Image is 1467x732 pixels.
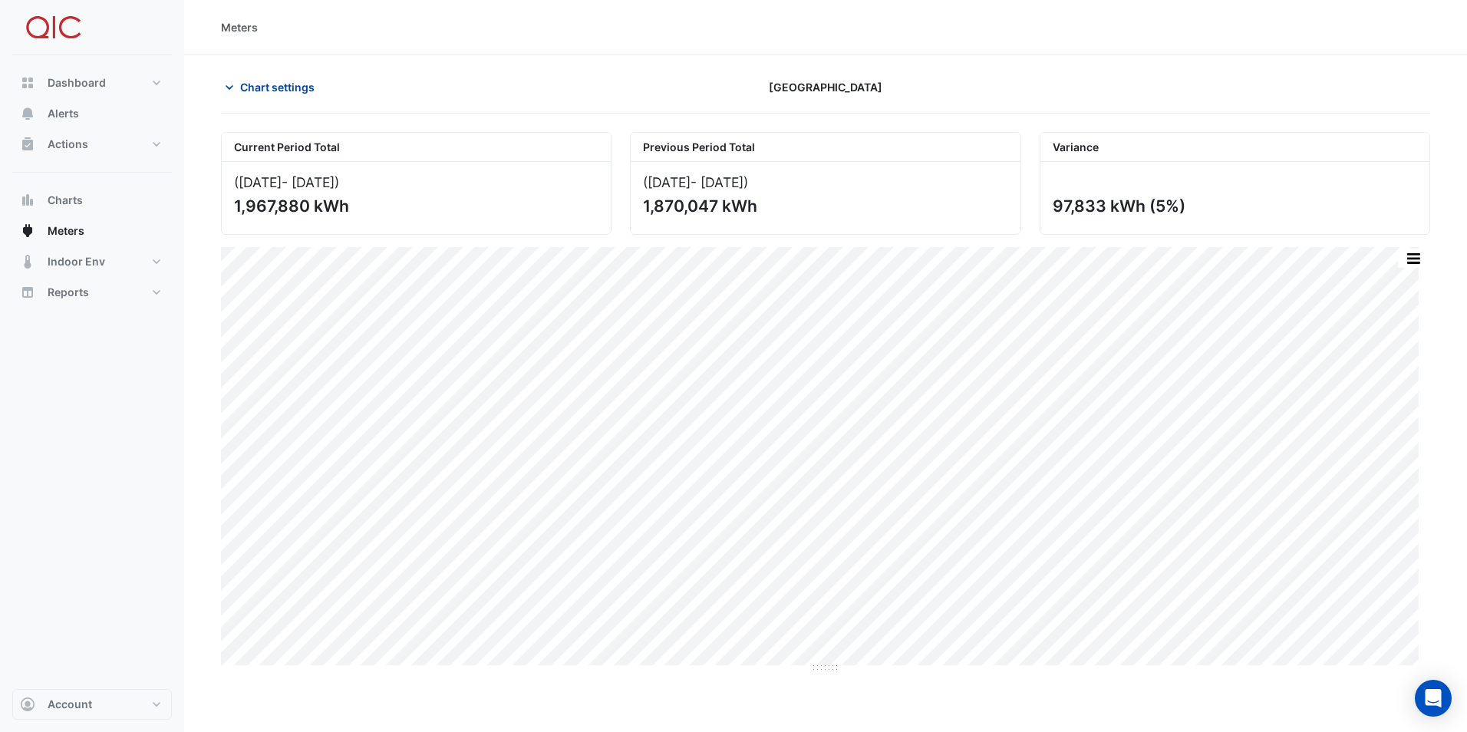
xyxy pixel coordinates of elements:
span: - [DATE] [282,174,335,190]
div: ([DATE] ) [643,174,1007,190]
span: Chart settings [240,79,315,95]
button: Dashboard [12,68,172,98]
button: Meters [12,216,172,246]
app-icon: Dashboard [20,75,35,91]
div: Open Intercom Messenger [1415,680,1452,717]
div: 1,870,047 kWh [643,196,1004,216]
div: Variance [1040,133,1429,162]
div: 1,967,880 kWh [234,196,595,216]
app-icon: Meters [20,223,35,239]
button: Indoor Env [12,246,172,277]
app-icon: Indoor Env [20,254,35,269]
button: Chart settings [221,74,325,101]
button: Account [12,689,172,720]
span: Actions [48,137,88,152]
span: Account [48,697,92,712]
span: Alerts [48,106,79,121]
span: Dashboard [48,75,106,91]
span: Meters [48,223,84,239]
app-icon: Charts [20,193,35,208]
img: Company Logo [18,12,87,43]
span: [GEOGRAPHIC_DATA] [769,79,882,95]
span: - [DATE] [691,174,743,190]
button: Actions [12,129,172,160]
div: Current Period Total [222,133,611,162]
span: Charts [48,193,83,208]
button: More Options [1398,249,1429,268]
app-icon: Actions [20,137,35,152]
div: Meters [221,19,258,35]
app-icon: Alerts [20,106,35,121]
div: Previous Period Total [631,133,1020,162]
div: ([DATE] ) [234,174,598,190]
button: Charts [12,185,172,216]
span: Reports [48,285,89,300]
app-icon: Reports [20,285,35,300]
span: Indoor Env [48,254,105,269]
button: Reports [12,277,172,308]
div: 97,833 kWh (5%) [1053,196,1414,216]
button: Alerts [12,98,172,129]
